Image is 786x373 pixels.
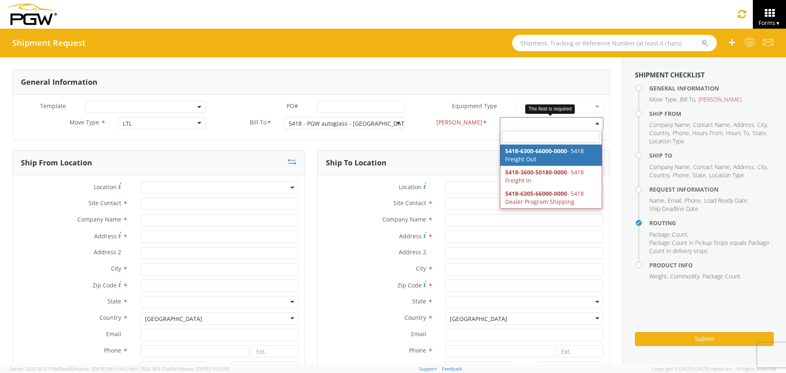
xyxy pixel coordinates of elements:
span: Zip Code [93,281,117,289]
h4: Product Info [649,262,774,268]
span: Bill To [250,118,267,128]
input: Ext. [557,345,603,357]
span: Package Count in Pickup Stops equals Package Count in delivery stops [649,239,769,255]
span: State [107,297,121,305]
input: Ext. [252,345,298,357]
span: Copyright © [DATE]-[DATE] Agistix Inc., All Rights Reserved [652,366,776,372]
span: Client: 2025.18.0-37e85b1 [126,366,229,372]
li: , [733,121,755,129]
span: Hours [105,363,121,371]
span: Appointment [390,363,426,371]
span: Address [399,232,422,240]
span: ▼ [775,20,780,27]
li: , [693,163,731,171]
h4: General Information [649,85,774,91]
li: , [649,129,671,137]
li: , [673,171,690,179]
li: , [680,95,696,104]
span: master, [DATE] 10:25:00 [179,366,229,372]
span: Ship Deadline Date [649,205,698,212]
div: The field is required [525,104,575,114]
span: Company Name [77,215,121,223]
li: , [733,163,755,171]
span: Zip Code [398,281,422,289]
span: Site Contact [88,199,121,207]
span: Server: 2025.20.0-710e05ee653 [10,366,124,372]
span: Company Name [649,121,690,129]
button: Submit [635,332,774,346]
h3: General Information [21,78,97,86]
span: Address [94,232,117,240]
div: [GEOGRAPHIC_DATA] [145,315,202,323]
h4: Routing [649,220,774,226]
span: City [757,121,767,129]
img: pgw-form-logo-1aaa8060b1cc70fad034.png [6,4,57,25]
li: , [649,231,689,239]
h3: Ship To Location [326,159,386,167]
span: Phone [104,346,121,354]
li: , [726,129,750,137]
span: Weight [649,272,667,280]
li: , [692,129,724,137]
li: , [757,163,768,171]
span: - 5418 Freight Out [505,147,584,163]
li: , [752,129,767,137]
div: 5418 - PGW autoglass - [GEOGRAPHIC_DATA] [289,120,410,128]
span: [PERSON_NAME] [698,95,741,103]
div: [GEOGRAPHIC_DATA] [450,315,507,323]
span: Load Ready Date [704,197,747,204]
h4: Ship To [649,152,774,158]
li: , [704,197,748,205]
span: Country [404,314,426,321]
input: Shipment, Tracking or Reference Number (at least 4 chars) [512,35,717,51]
a: Feedback [442,366,462,372]
li: , [668,197,682,205]
span: Hours To [726,129,749,137]
span: PO# [287,102,298,110]
li: , [649,171,671,179]
span: - 5418 Dealer Program Shipping [505,190,584,206]
span: Country [99,314,121,321]
span: Template [40,102,66,110]
li: , [757,121,768,129]
span: Site Contact [393,199,426,207]
span: Commodity [670,272,699,280]
span: Company Name [649,163,690,171]
span: Move Type [649,95,677,103]
span: Address [733,163,754,171]
li: , [649,163,691,171]
li: , [693,121,731,129]
span: Email [411,330,426,338]
span: Location Type [649,137,684,145]
li: , [673,129,690,137]
span: Bill Code [436,118,482,128]
span: Address 2 [399,248,426,256]
li: , [649,95,678,104]
span: State [692,171,706,179]
span: Country [649,129,669,137]
span: State [412,297,426,305]
span: Bill To [680,95,695,103]
span: Contact Name [693,163,730,171]
span: Package Count [702,272,741,280]
span: Company Name [382,215,426,223]
span: Location [399,183,422,191]
h4: Request Information [649,186,774,192]
span: - 5418 Freight In [505,168,584,184]
span: Address 2 [94,248,121,256]
span: Location [94,183,117,191]
strong: Shipment Checklist [635,70,705,79]
span: City [757,163,767,171]
span: Name [649,197,664,204]
span: City [111,264,121,272]
span: Forms [759,19,780,27]
li: , [692,171,707,179]
span: 5418-6300-66000-0000 [505,147,567,155]
li: , [649,272,668,280]
span: 5418-3600-50180-0000 [505,168,567,176]
li: , [670,272,700,280]
span: Country [649,171,669,179]
span: Hours From [692,129,723,137]
span: - [223,363,225,371]
h4: Shipment Request [12,38,86,47]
